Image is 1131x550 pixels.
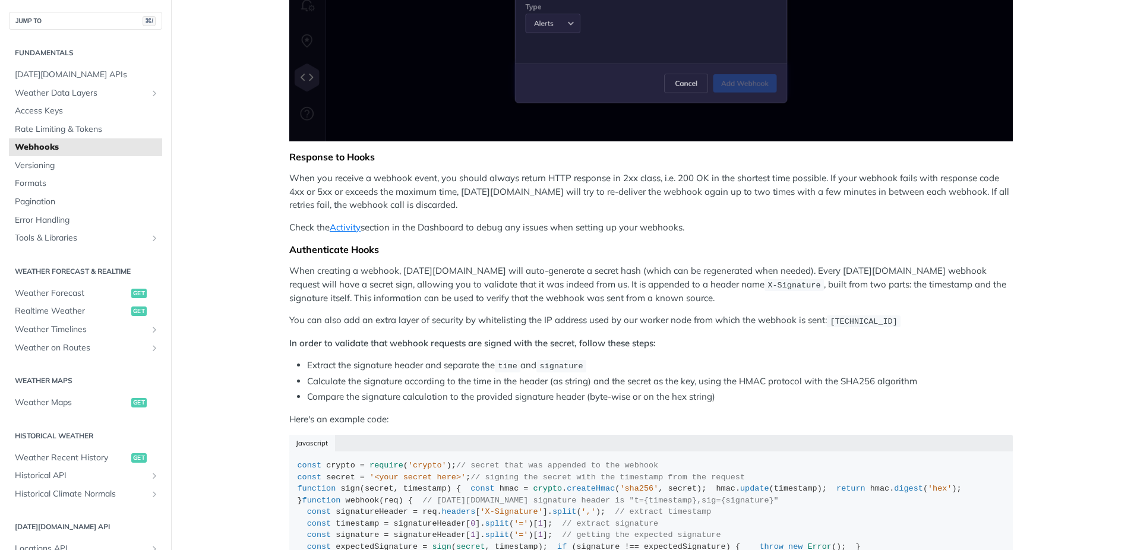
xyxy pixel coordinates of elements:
a: Weather on RoutesShow subpages for Weather on Routes [9,339,162,357]
span: crypto [326,461,355,470]
span: require [369,461,403,470]
span: // getting the expected signature [562,530,721,539]
p: Check the section in the Dashboard to debug any issues when setting up your webhooks. [289,221,1013,235]
span: Access Keys [15,105,159,117]
span: get [131,306,147,316]
h2: Fundamentals [9,48,162,58]
span: req [384,496,398,505]
span: // signing the secret with the timestamp from the request [470,473,745,482]
span: Pagination [15,196,159,208]
span: const [298,461,322,470]
span: Historical API [15,470,147,482]
a: Webhooks [9,138,162,156]
button: Show subpages for Weather Timelines [150,325,159,334]
div: Authenticate Hooks [289,244,1013,255]
li: Extract the signature header and separate the and [307,359,1013,372]
span: 0 [470,519,475,528]
span: const [307,530,331,539]
p: Here's an example code: [289,413,1013,426]
p: When you receive a webhook event, you should always return HTTP response in 2xx class, i.e. 200 O... [289,172,1013,212]
a: Error Handling [9,211,162,229]
span: Weather Maps [15,397,128,409]
span: // [DATE][DOMAIN_NAME] signature header is "t={timestamp},sig={signature}" [422,496,779,505]
span: secret [326,473,355,482]
button: Show subpages for Historical Climate Normals [150,489,159,499]
span: signature [336,530,379,539]
span: const [470,484,495,493]
span: signatureHeader [394,530,466,539]
span: signatureHeader [336,507,408,516]
span: [DATE][DOMAIN_NAME] APIs [15,69,159,81]
span: Historical Climate Normals [15,488,147,500]
span: function [302,496,341,505]
span: split [485,530,510,539]
span: 'X-Signature' [480,507,542,516]
span: hmac [500,484,519,493]
span: hmac [716,484,735,493]
span: Realtime Weather [15,305,128,317]
span: // extract timestamp [615,507,711,516]
span: = [384,519,388,528]
span: 1 [470,530,475,539]
a: Activity [330,222,361,233]
span: = [360,461,365,470]
span: split [485,519,510,528]
span: req [422,507,437,516]
button: Show subpages for Weather on Routes [150,343,159,353]
span: time [498,362,517,371]
span: Rate Limiting & Tokens [15,124,159,135]
a: Realtime Weatherget [9,302,162,320]
a: Weather TimelinesShow subpages for Weather Timelines [9,321,162,339]
span: get [131,289,147,298]
button: Show subpages for Tools & Libraries [150,233,159,243]
span: Weather Timelines [15,324,147,336]
span: '=' [514,530,528,539]
span: [TECHNICAL_ID] [830,317,897,325]
a: Weather Recent Historyget [9,449,162,467]
div: Response to Hooks [289,151,1013,163]
a: Historical Climate NormalsShow subpages for Historical Climate Normals [9,485,162,503]
a: Versioning [9,157,162,175]
a: Rate Limiting & Tokens [9,121,162,138]
h2: Weather Maps [9,375,162,386]
li: Calculate the signature according to the time in the header (as string) and the secret as the key... [307,375,1013,388]
span: Weather Recent History [15,452,128,464]
p: You can also add an extra layer of security by whitelisting the IP address used by our worker nod... [289,314,1013,327]
span: ',' [582,507,596,516]
h2: Weather Forecast & realtime [9,266,162,277]
span: digest [894,484,923,493]
a: [DATE][DOMAIN_NAME] APIs [9,66,162,84]
p: When creating a webhook, [DATE][DOMAIN_NAME] will auto-generate a secret hash (which can be regen... [289,264,1013,305]
a: Weather Mapsget [9,394,162,412]
a: Tools & LibrariesShow subpages for Tools & Libraries [9,229,162,247]
a: Historical APIShow subpages for Historical API [9,467,162,485]
span: '<your secret here>' [369,473,466,482]
span: Weather on Routes [15,342,147,354]
span: timestamp [336,519,379,528]
span: createHmac [567,484,615,493]
span: timestamp [403,484,447,493]
h2: [DATE][DOMAIN_NAME] API [9,521,162,532]
span: secret [668,484,697,493]
span: = [384,530,388,539]
span: const [307,507,331,516]
span: headers [442,507,476,516]
span: const [298,473,322,482]
a: Weather Data LayersShow subpages for Weather Data Layers [9,84,162,102]
span: sign [340,484,359,493]
a: Pagination [9,193,162,211]
span: split [552,507,577,516]
span: 'sha256' [620,484,658,493]
a: Formats [9,175,162,192]
span: Webhooks [15,141,159,153]
a: Access Keys [9,102,162,120]
span: signature [540,362,583,371]
span: Weather Forecast [15,287,128,299]
span: crypto [533,484,563,493]
button: JUMP TO⌘/ [9,12,162,30]
span: get [131,453,147,463]
span: Formats [15,178,159,189]
span: return [836,484,865,493]
a: Weather Forecastget [9,285,162,302]
span: 'crypto' [408,461,447,470]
